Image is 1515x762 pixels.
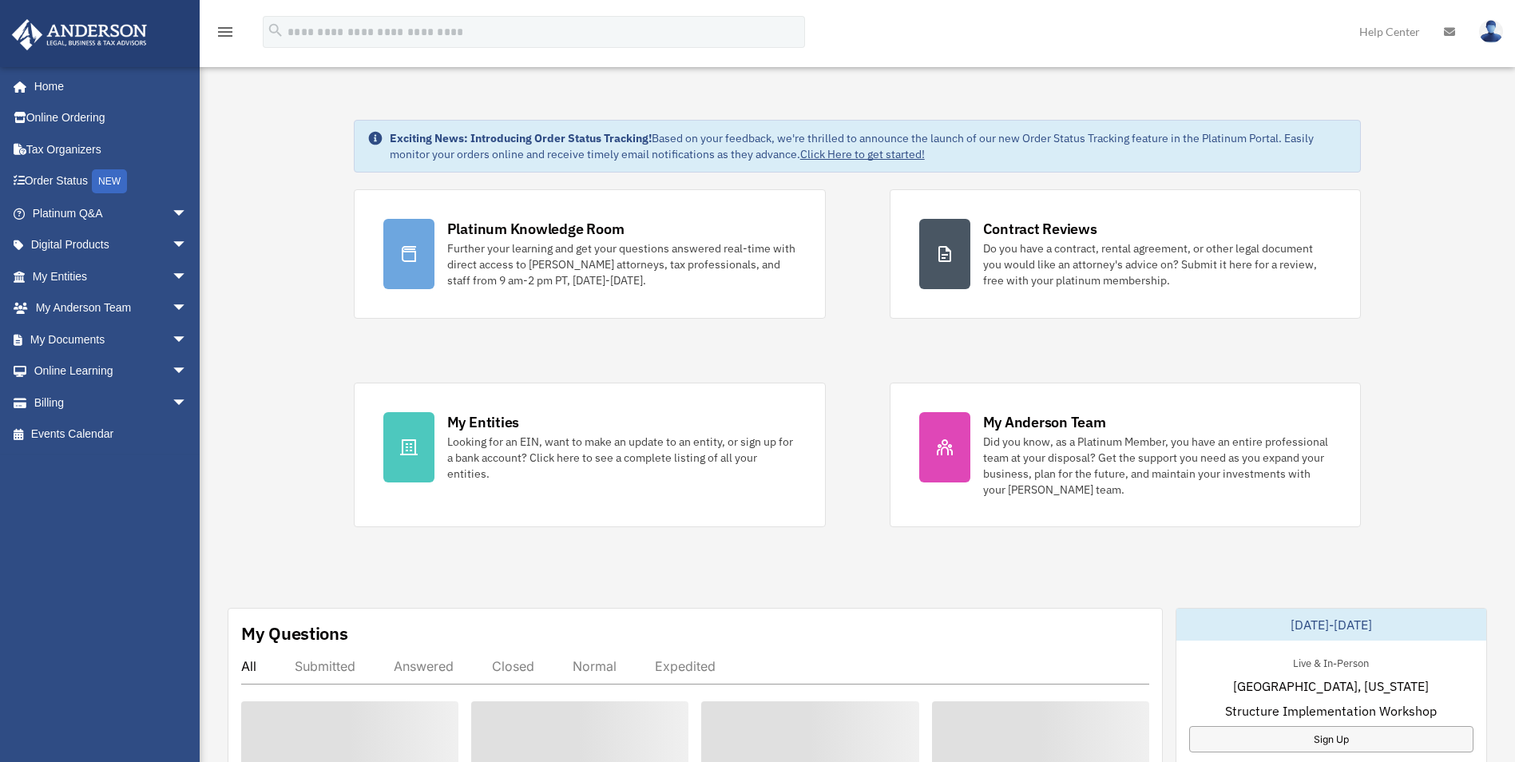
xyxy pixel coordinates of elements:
div: Contract Reviews [983,219,1097,239]
div: Normal [573,658,617,674]
a: Tax Organizers [11,133,212,165]
a: Platinum Knowledge Room Further your learning and get your questions answered real-time with dire... [354,189,826,319]
div: All [241,658,256,674]
a: My Anderson Team Did you know, as a Platinum Member, you have an entire professional team at your... [890,383,1362,527]
div: Platinum Knowledge Room [447,219,625,239]
span: arrow_drop_down [172,323,204,356]
div: NEW [92,169,127,193]
div: Based on your feedback, we're thrilled to announce the launch of our new Order Status Tracking fe... [390,130,1348,162]
div: Further your learning and get your questions answered real-time with direct access to [PERSON_NAM... [447,240,796,288]
a: My Entitiesarrow_drop_down [11,260,212,292]
div: Expedited [655,658,716,674]
a: Sign Up [1189,726,1473,752]
span: arrow_drop_down [172,292,204,325]
div: My Anderson Team [983,412,1106,432]
a: Contract Reviews Do you have a contract, rental agreement, or other legal document you would like... [890,189,1362,319]
a: Order StatusNEW [11,165,212,198]
span: Structure Implementation Workshop [1225,701,1437,720]
span: arrow_drop_down [172,387,204,419]
a: Home [11,70,204,102]
img: Anderson Advisors Platinum Portal [7,19,152,50]
span: arrow_drop_down [172,260,204,293]
div: Live & In-Person [1280,653,1382,670]
div: [DATE]-[DATE] [1176,609,1486,641]
div: My Questions [241,621,348,645]
div: Submitted [295,658,355,674]
i: menu [216,22,235,42]
img: User Pic [1479,20,1503,43]
div: Looking for an EIN, want to make an update to an entity, or sign up for a bank account? Click her... [447,434,796,482]
a: My Documentsarrow_drop_down [11,323,212,355]
i: search [267,22,284,39]
a: Events Calendar [11,419,212,450]
a: My Anderson Teamarrow_drop_down [11,292,212,324]
div: My Entities [447,412,519,432]
div: Answered [394,658,454,674]
a: Click Here to get started! [800,147,925,161]
a: My Entities Looking for an EIN, want to make an update to an entity, or sign up for a bank accoun... [354,383,826,527]
a: Digital Productsarrow_drop_down [11,229,212,261]
span: arrow_drop_down [172,355,204,388]
div: Do you have a contract, rental agreement, or other legal document you would like an attorney's ad... [983,240,1332,288]
a: Online Learningarrow_drop_down [11,355,212,387]
a: Online Ordering [11,102,212,134]
div: Did you know, as a Platinum Member, you have an entire professional team at your disposal? Get th... [983,434,1332,498]
div: Closed [492,658,534,674]
a: Platinum Q&Aarrow_drop_down [11,197,212,229]
span: arrow_drop_down [172,197,204,230]
span: arrow_drop_down [172,229,204,262]
a: menu [216,28,235,42]
a: Billingarrow_drop_down [11,387,212,419]
strong: Exciting News: Introducing Order Status Tracking! [390,131,652,145]
span: [GEOGRAPHIC_DATA], [US_STATE] [1233,677,1429,696]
